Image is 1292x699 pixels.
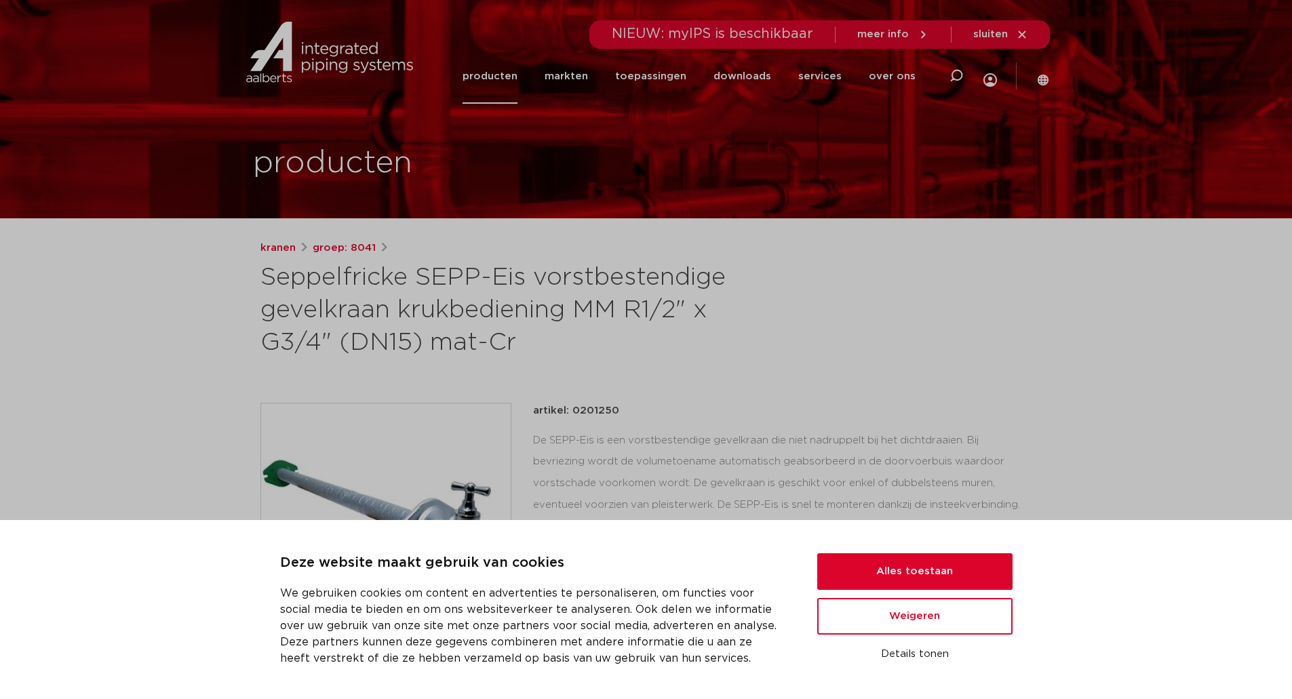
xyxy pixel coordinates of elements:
a: meer info [857,28,929,41]
p: We gebruiken cookies om content en advertenties te personaliseren, om functies voor social media ... [280,585,785,666]
a: services [798,49,842,104]
div: my IPS [983,45,997,108]
p: artikel: 0201250 [533,403,619,419]
h1: producten [253,142,412,185]
a: groep: 8041 [313,240,376,256]
a: over ons [869,49,916,104]
a: downloads [713,49,771,104]
a: producten [463,49,517,104]
h1: Seppelfricke SEPP-Eis vorstbestendige gevelkraan krukbediening MM R1/2" x G3/4" (DN15) mat-Cr [260,262,770,359]
a: toepassingen [615,49,686,104]
nav: Menu [463,49,916,104]
button: Weigeren [817,598,1013,635]
p: Deze website maakt gebruik van cookies [280,553,785,574]
span: meer info [857,29,909,39]
div: De SEPP-Eis is een vorstbestendige gevelkraan die niet nadruppelt bij het dichtdraaien. Bij bevri... [533,430,1032,565]
a: kranen [260,240,296,256]
span: sluiten [973,29,1008,39]
a: markten [545,49,588,104]
a: sluiten [973,28,1028,41]
button: Alles toestaan [817,553,1013,590]
span: NIEUW: myIPS is beschikbaar [612,27,813,41]
button: Details tonen [817,643,1013,666]
img: Product Image for Seppelfricke SEPP-Eis vorstbestendige gevelkraan krukbediening MM R1/2" x G3/4"... [261,403,511,653]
